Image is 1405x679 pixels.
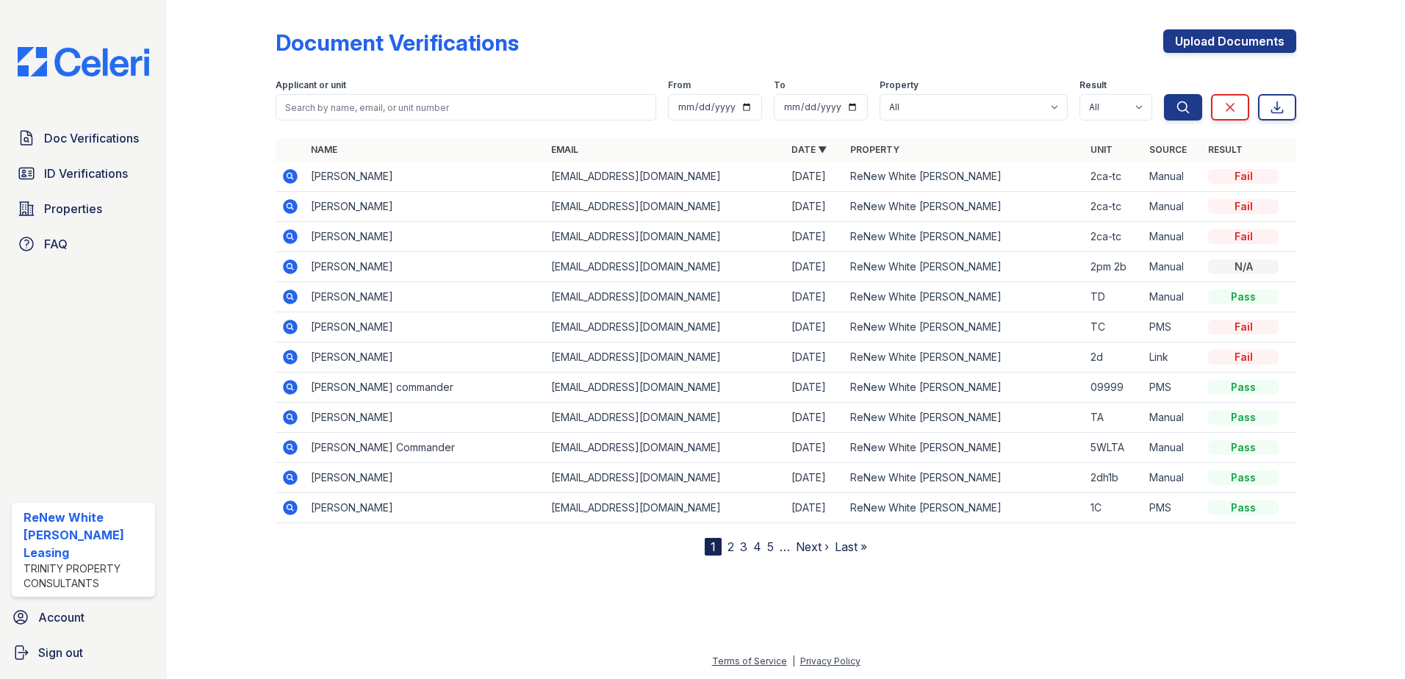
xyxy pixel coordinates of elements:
td: [PERSON_NAME] [305,162,545,192]
td: [EMAIL_ADDRESS][DOMAIN_NAME] [545,162,786,192]
span: Account [38,608,85,626]
td: [DATE] [786,252,844,282]
label: To [774,79,786,91]
td: PMS [1143,373,1202,403]
a: Name [311,144,337,155]
td: TA [1085,403,1143,433]
td: [PERSON_NAME] Commander [305,433,545,463]
td: ReNew White [PERSON_NAME] [844,493,1085,523]
td: Manual [1143,222,1202,252]
div: Fail [1208,229,1279,244]
div: Fail [1208,199,1279,214]
div: Fail [1208,350,1279,364]
span: Sign out [38,644,83,661]
td: 2d [1085,342,1143,373]
td: [EMAIL_ADDRESS][DOMAIN_NAME] [545,342,786,373]
td: PMS [1143,312,1202,342]
div: Pass [1208,380,1279,395]
td: [PERSON_NAME] [305,342,545,373]
a: 3 [740,539,747,554]
td: [EMAIL_ADDRESS][DOMAIN_NAME] [545,403,786,433]
input: Search by name, email, or unit number [276,94,656,121]
td: 1C [1085,493,1143,523]
td: Manual [1143,192,1202,222]
div: Pass [1208,440,1279,455]
td: 5WLTA [1085,433,1143,463]
td: [DATE] [786,192,844,222]
td: [PERSON_NAME] commander [305,373,545,403]
label: Result [1079,79,1107,91]
td: [DATE] [786,493,844,523]
a: Last » [835,539,867,554]
td: Manual [1143,282,1202,312]
div: Pass [1208,290,1279,304]
td: ReNew White [PERSON_NAME] [844,463,1085,493]
a: Date ▼ [791,144,827,155]
a: Account [6,603,161,632]
td: Manual [1143,162,1202,192]
span: ID Verifications [44,165,128,182]
img: CE_Logo_Blue-a8612792a0a2168367f1c8372b55b34899dd931a85d93a1a3d3e32e68fde9ad4.png [6,47,161,76]
div: Pass [1208,500,1279,515]
div: ReNew White [PERSON_NAME] Leasing [24,509,149,561]
td: [EMAIL_ADDRESS][DOMAIN_NAME] [545,222,786,252]
td: 2ca-tc [1085,192,1143,222]
td: [EMAIL_ADDRESS][DOMAIN_NAME] [545,463,786,493]
td: ReNew White [PERSON_NAME] [844,282,1085,312]
td: [EMAIL_ADDRESS][DOMAIN_NAME] [545,312,786,342]
span: Properties [44,200,102,218]
td: [PERSON_NAME] [305,312,545,342]
a: Source [1149,144,1187,155]
td: Manual [1143,252,1202,282]
a: Result [1208,144,1243,155]
td: [EMAIL_ADDRESS][DOMAIN_NAME] [545,252,786,282]
td: [EMAIL_ADDRESS][DOMAIN_NAME] [545,433,786,463]
td: [PERSON_NAME] [305,463,545,493]
td: 2ca-tc [1085,222,1143,252]
div: Fail [1208,169,1279,184]
td: Manual [1143,403,1202,433]
td: [EMAIL_ADDRESS][DOMAIN_NAME] [545,493,786,523]
td: [PERSON_NAME] [305,252,545,282]
a: Sign out [6,638,161,667]
td: 2pm 2b [1085,252,1143,282]
a: ID Verifications [12,159,155,188]
td: [PERSON_NAME] [305,222,545,252]
td: [PERSON_NAME] [305,192,545,222]
div: N/A [1208,259,1279,274]
span: Doc Verifications [44,129,139,147]
td: [DATE] [786,373,844,403]
div: Fail [1208,320,1279,334]
td: ReNew White [PERSON_NAME] [844,252,1085,282]
td: [DATE] [786,433,844,463]
td: [EMAIL_ADDRESS][DOMAIN_NAME] [545,373,786,403]
td: [DATE] [786,342,844,373]
a: 5 [767,539,774,554]
td: [DATE] [786,403,844,433]
td: ReNew White [PERSON_NAME] [844,192,1085,222]
td: 2dh1b [1085,463,1143,493]
td: Link [1143,342,1202,373]
td: Manual [1143,463,1202,493]
td: TD [1085,282,1143,312]
td: TC [1085,312,1143,342]
td: [DATE] [786,222,844,252]
td: [DATE] [786,463,844,493]
div: Document Verifications [276,29,519,56]
td: [DATE] [786,162,844,192]
a: Properties [12,194,155,223]
td: 2ca-tc [1085,162,1143,192]
td: ReNew White [PERSON_NAME] [844,373,1085,403]
a: 2 [727,539,734,554]
span: … [780,538,790,556]
a: Email [551,144,578,155]
label: Applicant or unit [276,79,346,91]
td: 09999 [1085,373,1143,403]
td: [DATE] [786,282,844,312]
a: Doc Verifications [12,123,155,153]
div: Trinity Property Consultants [24,561,149,591]
td: [EMAIL_ADDRESS][DOMAIN_NAME] [545,192,786,222]
a: Privacy Policy [800,655,860,667]
label: Property [880,79,919,91]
